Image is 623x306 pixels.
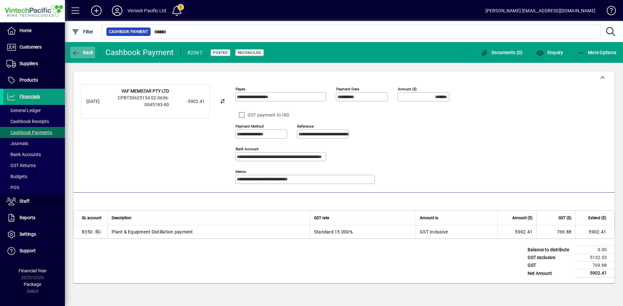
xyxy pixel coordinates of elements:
[19,215,35,220] span: Reports
[481,50,523,55] span: Documents (0)
[3,116,65,127] a: Cashbook Receipts
[575,225,614,238] td: 5902.41
[3,56,65,72] a: Suppliers
[3,171,65,182] a: Budgets
[576,254,615,262] td: 5132.53
[121,88,169,94] strong: VAF MEMSTAR PTY LTD
[187,48,202,58] div: #2067
[6,174,27,179] span: Budgets
[86,5,107,17] button: Add
[72,50,93,55] span: Back
[558,214,571,221] span: GST ($)
[19,77,38,83] span: Products
[109,28,148,35] span: Cashbook Payment
[19,28,31,33] span: Home
[118,95,169,107] span: CPBT30625134 02-0636-0045183-00
[172,98,205,105] div: -5902.41
[314,214,329,221] span: GST rate
[576,246,615,254] td: 0.00
[536,225,575,238] td: 769.88
[577,50,617,55] span: More Options
[420,214,438,221] span: Amount is
[24,282,41,287] span: Package
[3,149,65,160] a: Bank Accounts
[128,6,166,16] div: Vintech Pacific Ltd
[112,214,131,221] span: Description
[236,124,264,129] mat-label: Payment method
[19,94,40,99] span: Financials
[70,47,95,58] button: Back
[6,152,41,157] span: Bank Accounts
[213,51,228,55] span: Posted
[6,141,28,146] span: Journals
[3,226,65,243] a: Settings
[3,243,65,259] a: Support
[3,182,65,193] a: POS
[3,210,65,226] a: Reports
[524,254,576,262] td: GST exclusive
[238,51,261,55] span: Reconciled
[336,87,359,91] mat-label: Payment Date
[236,87,245,91] mat-label: Payee
[107,225,310,238] td: Plant & Equipment Distillation payment
[534,47,565,58] button: Enquiry
[479,47,524,58] button: Documents (0)
[96,230,100,233] span: GL
[82,229,92,235] span: Plant & Equipment
[588,214,606,221] span: Extend ($)
[82,214,102,221] span: GL account
[485,6,595,16] div: [PERSON_NAME] [EMAIL_ADDRESS][DOMAIN_NAME]
[602,1,615,22] a: Knowledge Base
[105,47,174,58] div: Cashbook Payment
[3,138,65,149] a: Journals
[6,119,49,124] span: Cashbook Receipts
[497,225,536,238] td: 5902.41
[3,39,65,55] a: Customers
[3,160,65,171] a: GST Returns
[70,26,95,38] button: Filter
[6,108,41,113] span: General Ledger
[3,23,65,39] a: Home
[65,47,101,58] app-page-header-button: Back
[18,268,47,273] span: Financial Year
[310,225,416,238] td: Standard 15.000%
[576,262,615,269] td: 769.88
[107,5,128,17] button: Profile
[19,44,42,50] span: Customers
[297,124,314,129] mat-label: Reference
[19,61,38,66] span: Suppliers
[575,47,618,58] button: More Options
[576,269,615,278] td: 5902.41
[19,232,36,237] span: Settings
[3,193,65,210] a: Staff
[236,147,259,151] mat-label: Bank Account
[236,169,246,174] mat-label: Memo
[536,50,563,55] span: Enquiry
[3,105,65,116] a: General Ledger
[524,262,576,269] td: GST
[6,185,19,190] span: POS
[19,248,36,253] span: Support
[524,246,576,254] td: Balance to distribute
[6,130,52,135] span: Cashbook Payments
[19,198,30,204] span: Staff
[72,29,93,34] span: Filter
[398,87,417,91] mat-label: Amount ($)
[86,98,112,105] div: [DATE]
[3,127,65,138] a: Cashbook Payments
[524,269,576,278] td: Net Amount
[6,163,36,168] span: GST Returns
[3,72,65,88] a: Products
[416,225,497,238] td: GST Inclusive
[512,214,532,221] span: Amount ($)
